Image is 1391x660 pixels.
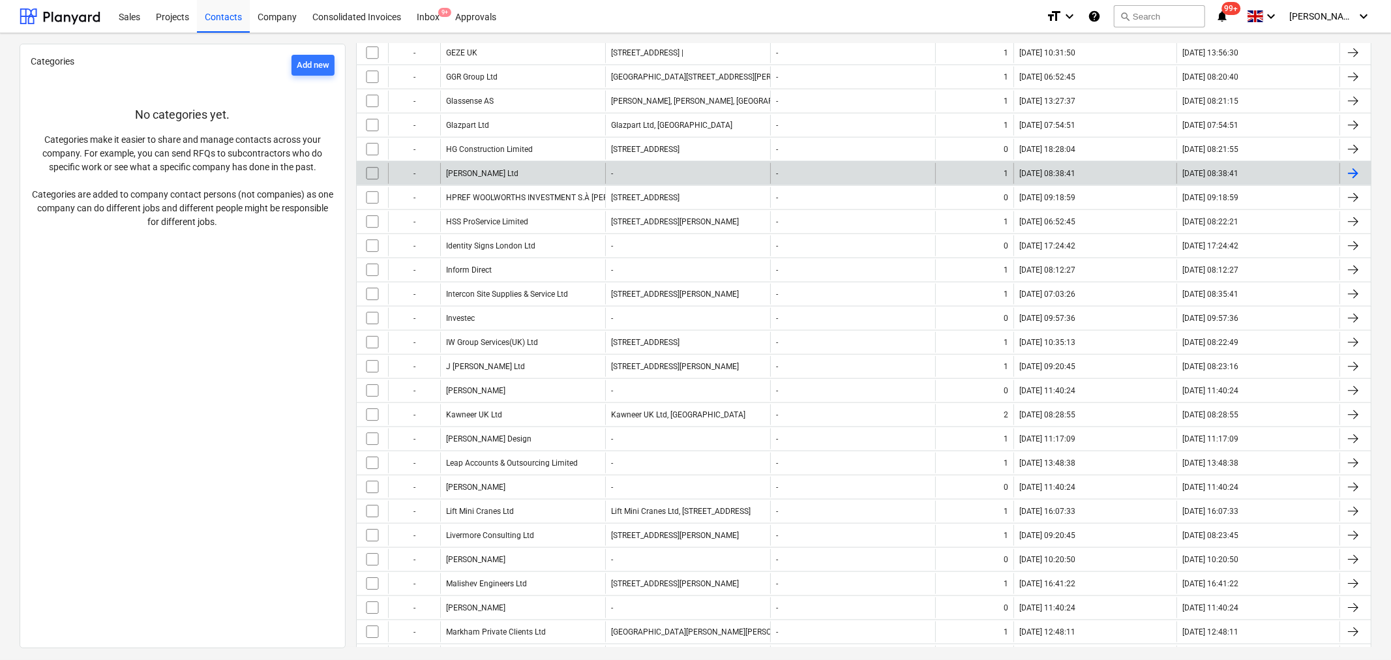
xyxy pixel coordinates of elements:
div: - [388,573,440,594]
div: - [776,97,778,106]
div: [DATE] 08:28:55 [1019,410,1075,419]
div: - [611,169,613,178]
div: - [388,260,440,280]
div: [PERSON_NAME] [446,555,505,564]
div: - [776,48,778,57]
div: - [776,314,778,323]
div: Identity Signs London Ltd [446,241,535,250]
div: - [388,404,440,425]
div: - [776,579,778,588]
div: - [611,241,613,250]
div: [DATE] 13:48:38 [1019,458,1075,468]
div: 1 [1004,531,1008,540]
div: Glassense AS [446,97,494,106]
div: [DATE] 08:20:40 [1182,72,1238,82]
div: [DATE] 07:54:51 [1182,121,1238,130]
div: 0 [1004,386,1008,395]
div: [DATE] 11:40:24 [1182,603,1238,612]
div: Lift Mini Cranes Ltd [446,507,514,516]
div: 1 [1004,217,1008,226]
div: Intercon Site Supplies & Service Ltd [446,290,568,299]
div: [DATE] 09:18:59 [1019,193,1075,202]
div: - [388,308,440,329]
div: IW Group Services(UK) Ltd [446,338,538,347]
span: 99+ [1222,2,1241,15]
div: [DATE] 13:56:30 [1182,48,1238,57]
div: [PERSON_NAME] Ltd [446,169,518,178]
div: 1 [1004,265,1008,275]
div: Kawneer UK Ltd [446,410,502,419]
div: 1 [1004,458,1008,468]
span: search [1120,11,1130,22]
div: - [388,115,440,136]
div: [DATE] 09:57:36 [1019,314,1075,323]
div: - [776,169,778,178]
div: - [611,386,613,395]
div: - [388,380,440,401]
div: 1 [1004,290,1008,299]
div: - [388,332,440,353]
div: [DATE] 08:28:55 [1182,410,1238,419]
div: - [388,67,440,87]
button: Add new [292,55,335,76]
div: HPREF WOOLWORTHS INVESTMENT S.À [PERSON_NAME] [446,193,651,202]
div: [DATE] 11:17:09 [1182,434,1238,443]
div: - [776,290,778,299]
div: - [388,284,440,305]
div: [DATE] 08:21:15 [1182,97,1238,106]
div: [PERSON_NAME] [446,483,505,492]
div: [DATE] 11:40:24 [1182,483,1238,492]
div: [DATE] 11:40:24 [1019,483,1075,492]
div: [DATE] 08:12:27 [1019,265,1075,275]
div: - [388,187,440,208]
div: [DATE] 17:24:42 [1182,241,1238,250]
div: 1 [1004,121,1008,130]
div: 0 [1004,555,1008,564]
i: Knowledge base [1088,8,1101,24]
div: [DATE] 11:40:24 [1182,386,1238,395]
span: Categories [31,56,74,67]
div: Markham Private Clients Ltd [446,627,546,637]
div: - [776,193,778,202]
span: 9+ [438,8,451,17]
i: notifications [1216,8,1229,24]
div: [DATE] 09:20:45 [1019,531,1075,540]
i: format_size [1046,8,1062,24]
div: - [776,72,778,82]
div: GEZE UK [446,48,477,57]
div: - [388,453,440,473]
div: GGR Group Ltd [446,72,498,82]
div: [GEOGRAPHIC_DATA][STREET_ADDRESS][PERSON_NAME] [611,72,814,82]
span: [PERSON_NAME] [1289,11,1354,22]
div: [DATE] 18:28:04 [1019,145,1075,154]
div: - [776,386,778,395]
div: - [388,235,440,256]
div: HG Construction Limited [446,145,533,154]
div: - [611,483,613,492]
div: [STREET_ADDRESS] [611,338,680,347]
div: - [388,42,440,63]
div: [DATE] 08:38:41 [1019,169,1075,178]
div: [DATE] 12:48:11 [1182,627,1238,637]
button: Search [1114,5,1205,27]
div: - [388,622,440,642]
div: - [776,555,778,564]
div: - [776,483,778,492]
div: 1 [1004,338,1008,347]
div: 0 [1004,241,1008,250]
div: Leap Accounts & Outsourcing Limited [446,458,578,468]
div: - [611,434,613,443]
div: [DATE] 08:38:41 [1182,169,1238,178]
div: - [388,91,440,112]
div: - [776,217,778,226]
div: - [388,211,440,232]
div: [DATE] 11:40:24 [1019,603,1075,612]
div: [DATE] 08:22:49 [1182,338,1238,347]
div: [DATE] 09:18:59 [1182,193,1238,202]
div: Add new [297,58,329,73]
i: keyboard_arrow_down [1356,8,1371,24]
div: 1 [1004,627,1008,637]
div: - [776,434,778,443]
div: [STREET_ADDRESS][PERSON_NAME] [611,531,739,540]
div: [PERSON_NAME] [446,386,505,395]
